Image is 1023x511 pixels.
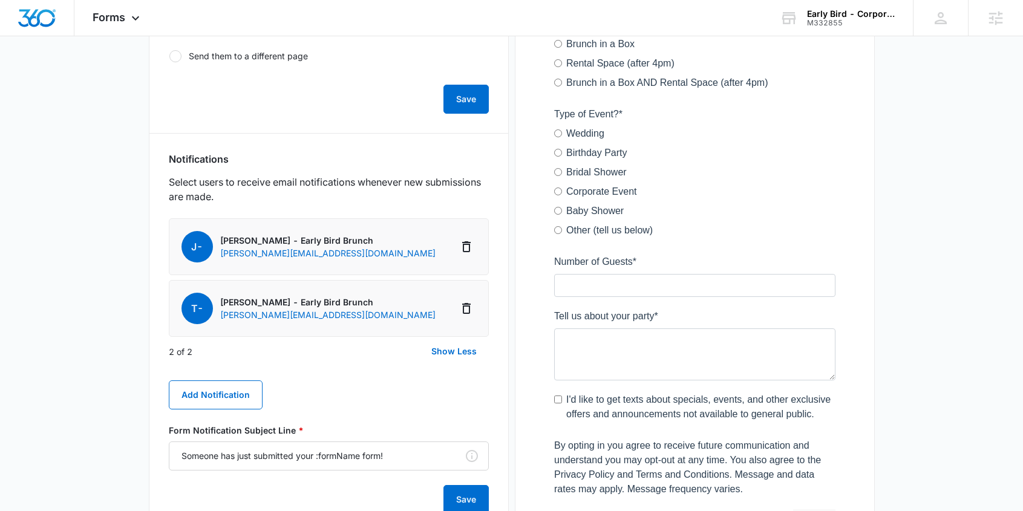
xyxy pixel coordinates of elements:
[181,293,213,324] span: T-
[169,175,489,204] p: Select users to receive email notifications whenever new submissions are made.
[12,360,80,375] label: Brunch in a Box
[93,11,125,24] span: Forms
[12,469,73,484] label: Birthday Party
[419,337,489,366] button: Show Less
[220,247,436,259] p: [PERSON_NAME][EMAIL_ADDRESS][DOMAIN_NAME]
[807,19,895,27] div: account id
[457,299,476,318] button: Delete Notification
[181,231,213,262] span: J-
[169,345,192,358] p: 2 of 2
[169,153,229,165] h3: Notifications
[12,380,120,394] label: Rental Space (after 4pm)
[220,308,436,321] p: [PERSON_NAME][EMAIL_ADDRESS][DOMAIN_NAME]
[169,50,489,63] label: Send them to a different page
[12,489,73,503] label: Bridal Shower
[220,296,436,308] p: [PERSON_NAME] - Early Bird Brunch
[457,237,476,256] button: Delete Notification
[12,399,214,414] label: Brunch in a Box AND Rental Space (after 4pm)
[443,85,489,114] button: Save
[807,9,895,19] div: account name
[169,380,263,409] button: Add Notification
[169,424,489,437] label: Form Notification Subject Line
[12,450,50,464] label: Wedding
[220,234,436,247] p: [PERSON_NAME] - Early Bird Brunch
